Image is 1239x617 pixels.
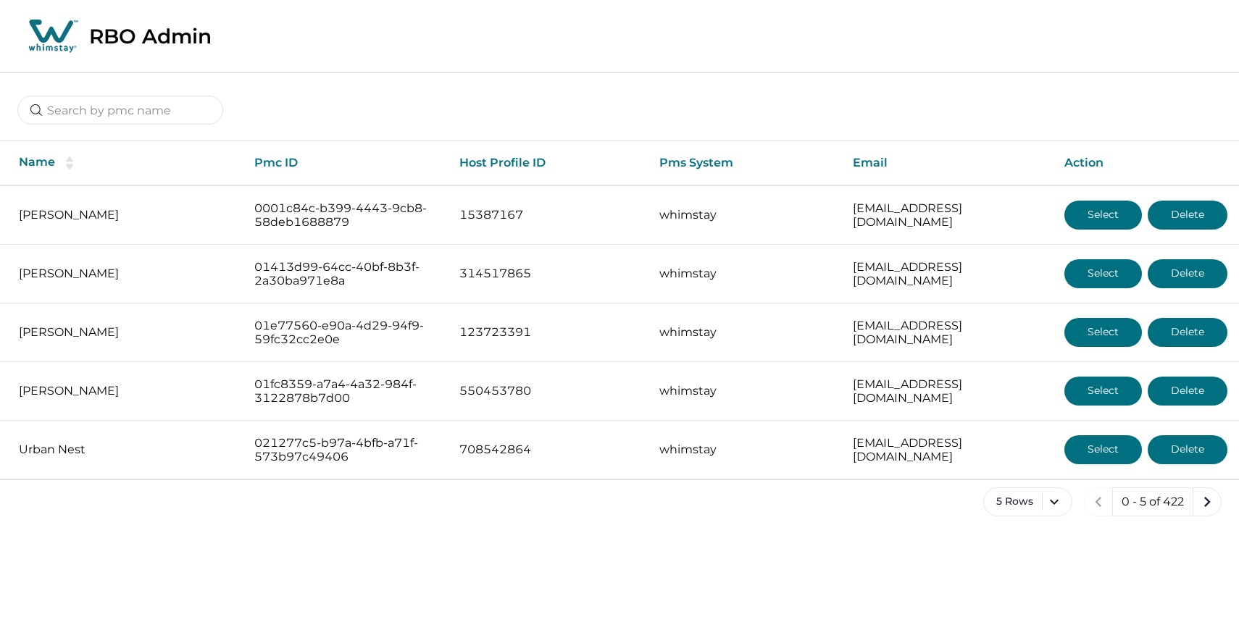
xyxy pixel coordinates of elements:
p: Urban Nest [19,442,231,457]
p: [EMAIL_ADDRESS][DOMAIN_NAME] [853,201,1041,230]
th: Pmc ID [243,141,447,185]
p: [EMAIL_ADDRESS][DOMAIN_NAME] [853,319,1041,347]
button: 0 - 5 of 422 [1112,487,1193,516]
p: whimstay [659,325,830,340]
p: 708542864 [459,442,636,457]
p: 0001c84c-b399-4443-9cb8-58deb1688879 [254,201,435,230]
p: [PERSON_NAME] [19,384,231,398]
th: Action [1053,141,1239,185]
button: Delete [1148,201,1227,230]
p: 01fc8359-a7a4-4a32-984f-3122878b7d00 [254,377,435,406]
p: 123723391 [459,325,636,340]
button: Select [1064,259,1142,288]
p: whimstay [659,208,830,222]
p: 314517865 [459,266,636,281]
button: Delete [1148,259,1227,288]
p: [PERSON_NAME] [19,266,231,281]
button: Select [1064,318,1142,347]
p: [PERSON_NAME] [19,325,231,340]
button: Select [1064,435,1142,464]
p: whimstay [659,384,830,398]
p: 15387167 [459,208,636,222]
button: Delete [1148,435,1227,464]
th: Email [841,141,1053,185]
button: previous page [1084,487,1113,516]
p: 01413d99-64cc-40bf-8b3f-2a30ba971e8a [254,260,435,288]
button: Select [1064,377,1142,406]
p: RBO Admin [89,24,212,49]
button: Select [1064,201,1142,230]
input: Search by pmc name [17,96,223,125]
p: 01e77560-e90a-4d29-94f9-59fc32cc2e0e [254,319,435,347]
th: Pms System [648,141,841,185]
button: Delete [1148,318,1227,347]
button: Delete [1148,377,1227,406]
p: [EMAIL_ADDRESS][DOMAIN_NAME] [853,377,1041,406]
p: 0 - 5 of 422 [1122,495,1184,509]
p: [PERSON_NAME] [19,208,231,222]
p: 021277c5-b97a-4bfb-a71f-573b97c49406 [254,436,435,464]
p: [EMAIL_ADDRESS][DOMAIN_NAME] [853,436,1041,464]
p: 550453780 [459,384,636,398]
p: whimstay [659,266,830,281]
button: next page [1193,487,1222,516]
p: whimstay [659,442,830,457]
th: Host Profile ID [448,141,648,185]
button: sorting [55,156,84,170]
button: 5 Rows [983,487,1072,516]
p: [EMAIL_ADDRESS][DOMAIN_NAME] [853,260,1041,288]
